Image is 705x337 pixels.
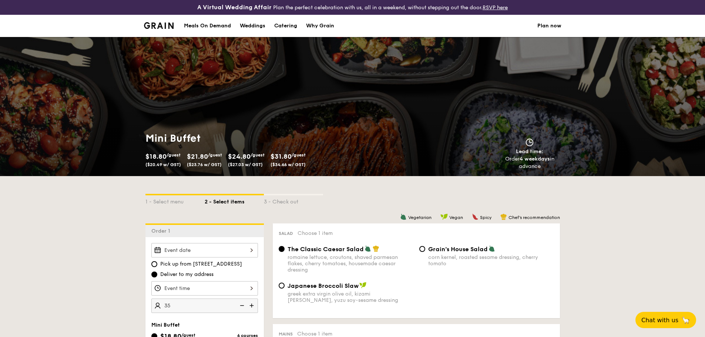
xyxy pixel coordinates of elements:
[497,155,563,170] div: Order in advance
[270,15,302,37] a: Catering
[635,312,696,328] button: Chat with us🦙
[187,162,222,167] span: ($23.76 w/ GST)
[306,15,334,37] div: Why Grain
[500,213,507,220] img: icon-chef-hat.a58ddaea.svg
[681,316,690,324] span: 🦙
[292,152,306,158] span: /guest
[151,261,157,267] input: Pick up from [STREET_ADDRESS]
[271,152,292,161] span: $31.80
[140,3,566,12] div: Plan the perfect celebration with us, all in a weekend, without stepping out the door.
[288,291,413,303] div: greek extra virgin olive oil, kizami [PERSON_NAME], yuzu soy-sesame dressing
[279,246,285,252] input: The Classic Caesar Saladromaine lettuce, croutons, shaved parmesan flakes, cherry tomatoes, house...
[184,15,231,37] div: Meals On Demand
[288,246,364,253] span: The Classic Caesar Salad
[160,271,214,278] span: Deliver to my address
[167,152,181,158] span: /guest
[537,15,561,37] a: Plan now
[251,152,265,158] span: /guest
[428,246,488,253] span: Grain's House Salad
[408,215,432,220] span: Vegetarian
[179,15,235,37] a: Meals On Demand
[145,195,205,206] div: 1 - Select menu
[472,213,479,220] img: icon-spicy.37a8142b.svg
[297,331,332,337] span: Choose 1 item
[144,22,174,29] img: Grain
[489,245,495,252] img: icon-vegetarian.fe4039eb.svg
[208,152,222,158] span: /guest
[279,331,293,337] span: Mains
[288,254,413,273] div: romaine lettuce, croutons, shaved parmesan flakes, cherry tomatoes, housemade caesar dressing
[247,299,258,313] img: icon-add.58712e84.svg
[151,322,180,328] span: Mini Buffet
[298,230,333,236] span: Choose 1 item
[274,15,297,37] div: Catering
[483,4,508,11] a: RSVP here
[524,138,535,146] img: icon-clock.2db775ea.svg
[508,215,560,220] span: Chef's recommendation
[400,213,407,220] img: icon-vegetarian.fe4039eb.svg
[365,245,371,252] img: icon-vegetarian.fe4039eb.svg
[480,215,491,220] span: Spicy
[151,281,258,296] input: Event time
[145,162,181,167] span: ($20.49 w/ GST)
[516,148,543,155] span: Lead time:
[145,152,167,161] span: $18.80
[264,195,323,206] div: 3 - Check out
[302,15,339,37] a: Why Grain
[279,283,285,289] input: Japanese Broccoli Slawgreek extra virgin olive oil, kizami [PERSON_NAME], yuzu soy-sesame dressing
[440,213,448,220] img: icon-vegan.f8ff3823.svg
[205,195,264,206] div: 2 - Select items
[288,282,359,289] span: Japanese Broccoli Slaw
[151,228,173,234] span: Order 1
[197,3,272,12] h4: A Virtual Wedding Affair
[271,162,306,167] span: ($34.66 w/ GST)
[359,282,367,289] img: icon-vegan.f8ff3823.svg
[449,215,463,220] span: Vegan
[240,15,265,37] div: Weddings
[228,152,251,161] span: $24.80
[187,152,208,161] span: $21.80
[151,243,258,257] input: Event date
[160,260,242,268] span: Pick up from [STREET_ADDRESS]
[641,317,678,324] span: Chat with us
[428,254,554,267] div: corn kernel, roasted sesame dressing, cherry tomato
[228,162,263,167] span: ($27.03 w/ GST)
[373,245,379,252] img: icon-chef-hat.a58ddaea.svg
[145,132,350,145] h1: Mini Buffet
[419,246,425,252] input: Grain's House Saladcorn kernel, roasted sesame dressing, cherry tomato
[144,22,174,29] a: Logotype
[236,299,247,313] img: icon-reduce.1d2dbef1.svg
[279,231,293,236] span: Salad
[520,156,550,162] strong: 4 weekdays
[235,15,270,37] a: Weddings
[151,272,157,277] input: Deliver to my address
